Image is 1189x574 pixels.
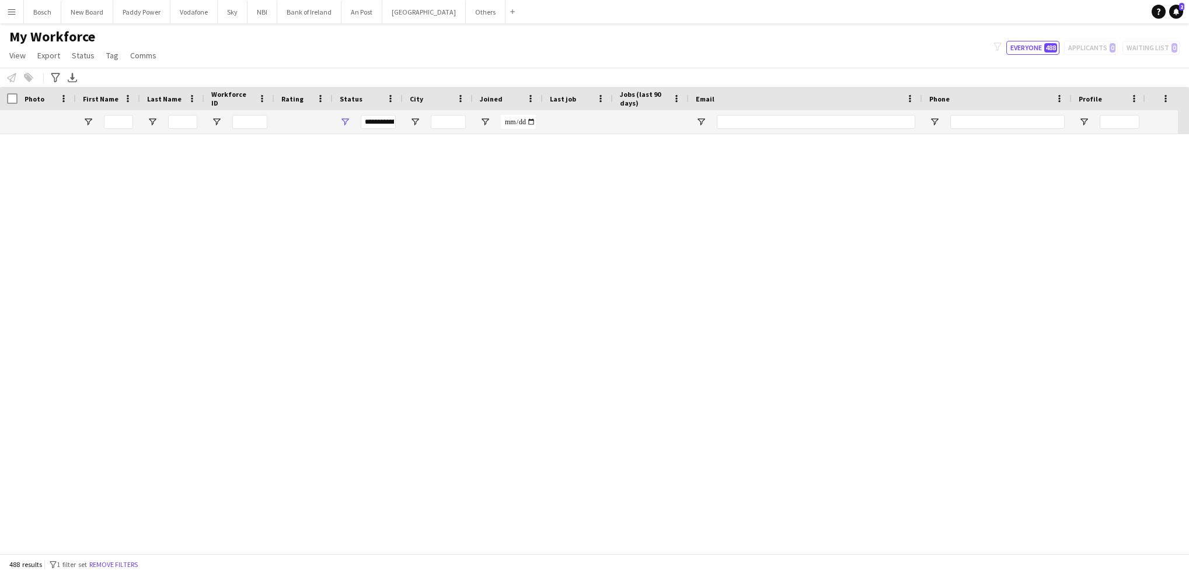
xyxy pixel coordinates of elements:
button: Others [466,1,505,23]
input: First Name Filter Input [104,115,133,129]
button: Open Filter Menu [696,117,706,127]
input: Joined Filter Input [501,115,536,129]
span: Tag [106,50,118,61]
button: Paddy Power [113,1,170,23]
button: Everyone488 [1006,41,1059,55]
button: Bosch [24,1,61,23]
span: Comms [130,50,156,61]
input: Last Name Filter Input [168,115,197,129]
span: Status [340,94,362,103]
span: Photo [25,94,44,103]
input: Phone Filter Input [950,115,1065,129]
span: My Workforce [9,28,95,45]
button: Vodafone [170,1,218,23]
button: Bank of Ireland [277,1,341,23]
span: Phone [929,94,950,103]
app-action-btn: Export XLSX [65,71,79,85]
button: Sky [218,1,247,23]
button: Open Filter Menu [83,117,93,127]
button: Open Filter Menu [1079,117,1089,127]
button: Open Filter Menu [480,117,490,127]
button: Open Filter Menu [410,117,420,127]
span: Workforce ID [211,90,253,107]
a: View [5,48,30,63]
a: Status [67,48,99,63]
button: [GEOGRAPHIC_DATA] [382,1,466,23]
input: Email Filter Input [717,115,915,129]
span: First Name [83,94,118,103]
a: Comms [125,48,161,63]
span: Jobs (last 90 days) [620,90,668,107]
span: City [410,94,423,103]
span: Export [37,50,60,61]
span: Email [696,94,714,103]
a: 2 [1169,5,1183,19]
span: View [9,50,26,61]
input: Profile Filter Input [1100,115,1139,129]
button: Open Filter Menu [929,117,940,127]
span: Last job [550,94,576,103]
input: Workforce ID Filter Input [232,115,267,129]
button: NBI [247,1,277,23]
a: Export [33,48,65,63]
button: An Post [341,1,382,23]
button: New Board [61,1,113,23]
span: Rating [281,94,304,103]
button: Open Filter Menu [340,117,350,127]
span: 1 filter set [57,560,87,569]
button: Open Filter Menu [147,117,158,127]
a: Tag [102,48,123,63]
input: City Filter Input [431,115,466,129]
app-action-btn: Advanced filters [48,71,62,85]
span: 488 [1044,43,1057,52]
span: Last Name [147,94,182,103]
button: Remove filters [87,558,140,571]
span: Joined [480,94,503,103]
span: Status [72,50,95,61]
button: Open Filter Menu [211,117,222,127]
span: Profile [1079,94,1102,103]
span: 2 [1179,3,1184,10]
